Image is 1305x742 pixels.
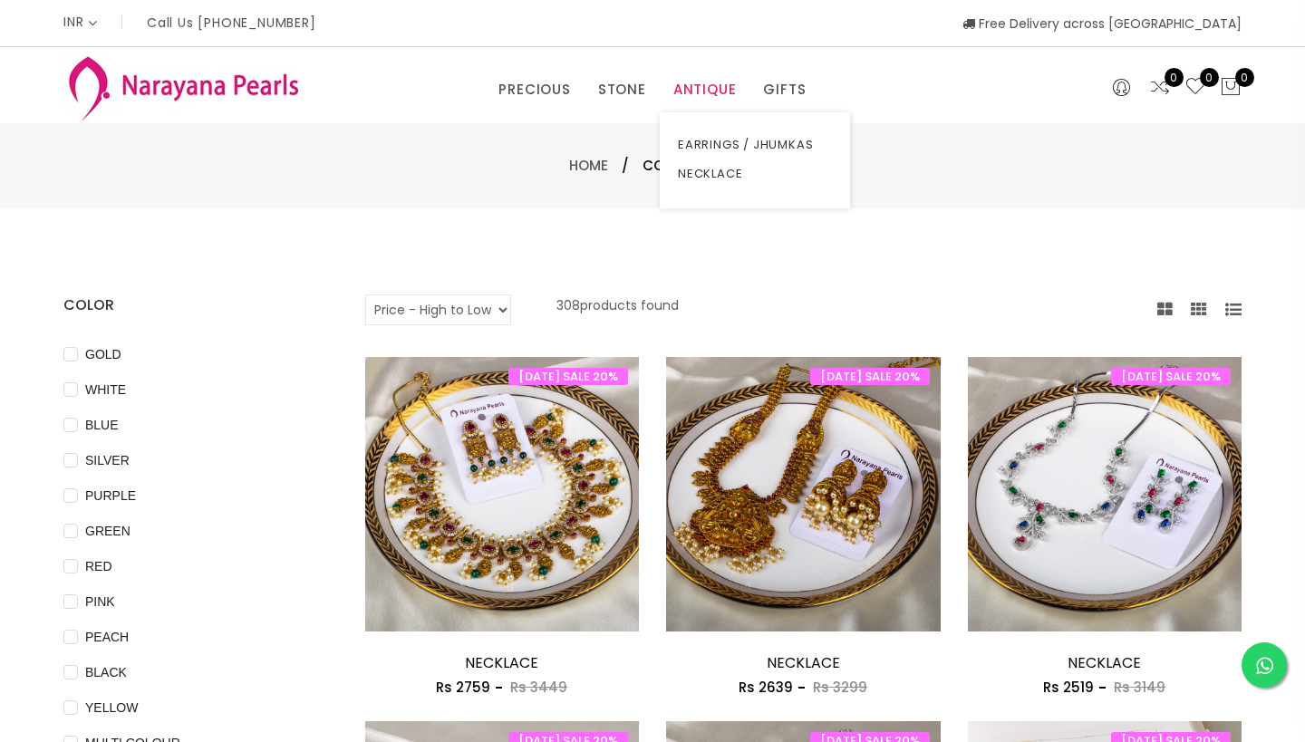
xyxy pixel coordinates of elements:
[569,156,608,175] a: Home
[763,76,806,103] a: GIFTS
[1068,652,1141,673] a: NECKLACE
[508,368,628,385] span: [DATE] SALE 20%
[78,698,145,718] span: YELLOW
[78,521,138,541] span: GREEN
[1165,68,1184,87] span: 0
[1111,368,1231,385] span: [DATE] SALE 20%
[63,294,311,316] h4: COLOR
[1114,678,1165,697] span: Rs 3149
[78,592,122,612] span: PINK
[810,368,930,385] span: [DATE] SALE 20%
[1184,76,1206,100] a: 0
[78,380,133,400] span: WHITE
[678,130,832,159] a: EARRINGS / JHUMKAS
[622,155,629,177] span: /
[1043,678,1094,697] span: Rs 2519
[1235,68,1254,87] span: 0
[147,16,316,29] p: Call Us [PHONE_NUMBER]
[1220,76,1242,100] button: 0
[813,678,867,697] span: Rs 3299
[598,76,646,103] a: STONE
[1200,68,1219,87] span: 0
[510,678,567,697] span: Rs 3449
[767,652,840,673] a: NECKLACE
[78,450,137,470] span: SILVER
[78,415,126,435] span: BLUE
[436,678,490,697] span: Rs 2759
[962,14,1242,33] span: Free Delivery across [GEOGRAPHIC_DATA]
[643,155,736,177] span: Collections
[78,344,129,364] span: GOLD
[556,294,679,325] p: 308 products found
[1149,76,1171,100] a: 0
[465,652,538,673] a: NECKLACE
[78,556,120,576] span: RED
[498,76,570,103] a: PRECIOUS
[673,76,737,103] a: ANTIQUE
[678,159,832,188] a: NECKLACE
[78,486,143,506] span: PURPLE
[78,627,136,647] span: PEACH
[739,678,793,697] span: Rs 2639
[78,662,134,682] span: BLACK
